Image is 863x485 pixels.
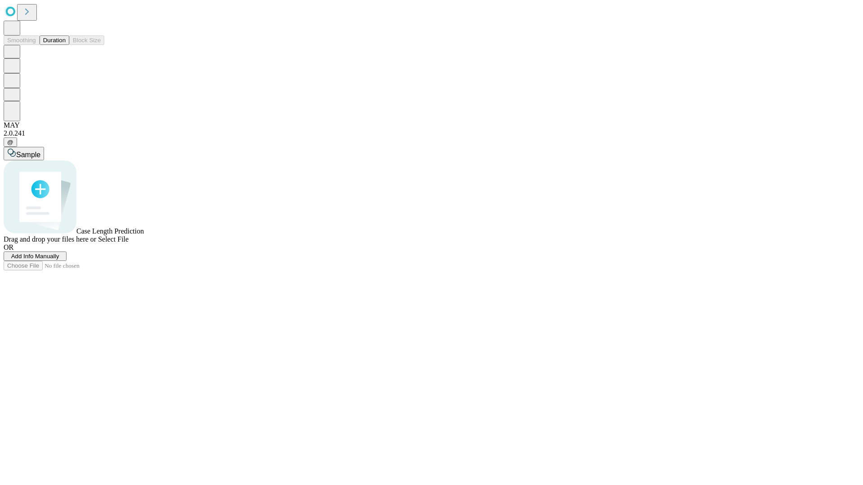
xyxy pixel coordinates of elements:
[4,137,17,147] button: @
[4,235,96,243] span: Drag and drop your files here or
[7,139,13,145] span: @
[4,147,44,160] button: Sample
[4,251,67,261] button: Add Info Manually
[69,35,104,45] button: Block Size
[4,35,40,45] button: Smoothing
[16,151,40,159] span: Sample
[11,253,59,260] span: Add Info Manually
[40,35,69,45] button: Duration
[98,235,129,243] span: Select File
[4,121,859,129] div: MAY
[4,243,13,251] span: OR
[76,227,144,235] span: Case Length Prediction
[4,129,859,137] div: 2.0.241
